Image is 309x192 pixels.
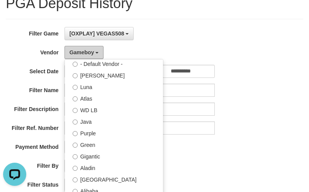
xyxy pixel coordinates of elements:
[65,81,163,92] label: Luna
[65,150,163,162] label: Gigantic
[65,173,163,185] label: [GEOGRAPHIC_DATA]
[73,143,78,148] input: Green
[73,131,78,136] input: Purple
[65,27,134,40] button: [OXPLAY] VEGAS508
[3,3,26,26] button: Open LiveChat chat widget
[73,177,78,182] input: [GEOGRAPHIC_DATA]
[65,92,163,104] label: Atlas
[73,62,78,67] input: - Default Vendor -
[70,49,94,56] span: Gameboy
[65,138,163,150] label: Green
[73,108,78,113] input: WD LB
[65,46,104,59] button: Gameboy
[73,120,78,125] input: Java
[65,115,163,127] label: Java
[65,162,163,173] label: Aladin
[65,127,163,138] label: Purple
[73,96,78,101] input: Atlas
[73,85,78,90] input: Luna
[65,104,163,115] label: WD LB
[70,30,124,37] span: [OXPLAY] VEGAS508
[65,69,163,81] label: [PERSON_NAME]
[73,154,78,159] input: Gigantic
[65,57,163,69] label: - Default Vendor -
[73,166,78,171] input: Aladin
[73,73,78,78] input: [PERSON_NAME]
